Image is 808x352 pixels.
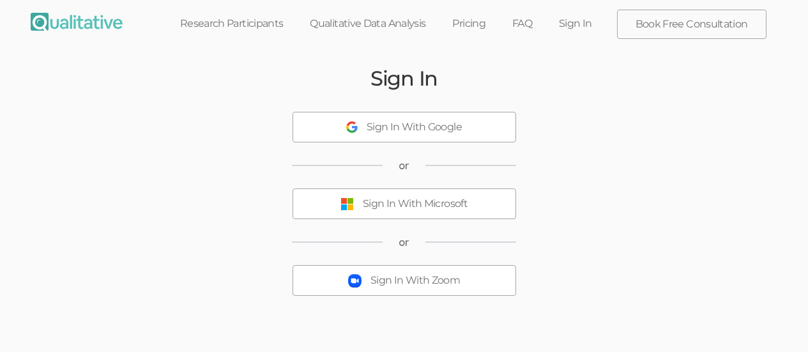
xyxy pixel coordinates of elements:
a: Pricing [439,10,499,38]
button: Sign In With Microsoft [293,188,516,219]
img: Qualitative [31,13,123,31]
h2: Sign In [370,67,438,89]
div: Sign In With Microsoft [363,197,468,211]
a: Book Free Consultation [618,10,766,38]
span: or [399,158,409,173]
img: Sign In With Google [346,121,358,133]
button: Sign In With Zoom [293,265,516,296]
img: Sign In With Microsoft [340,197,354,211]
div: Sign In With Zoom [370,273,460,288]
div: Sign In With Google [367,120,462,135]
a: Sign In [545,10,606,38]
a: Research Participants [167,10,297,38]
img: Sign In With Zoom [348,274,362,287]
button: Sign In With Google [293,112,516,142]
a: FAQ [499,10,545,38]
span: or [399,235,409,250]
a: Qualitative Data Analysis [296,10,439,38]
